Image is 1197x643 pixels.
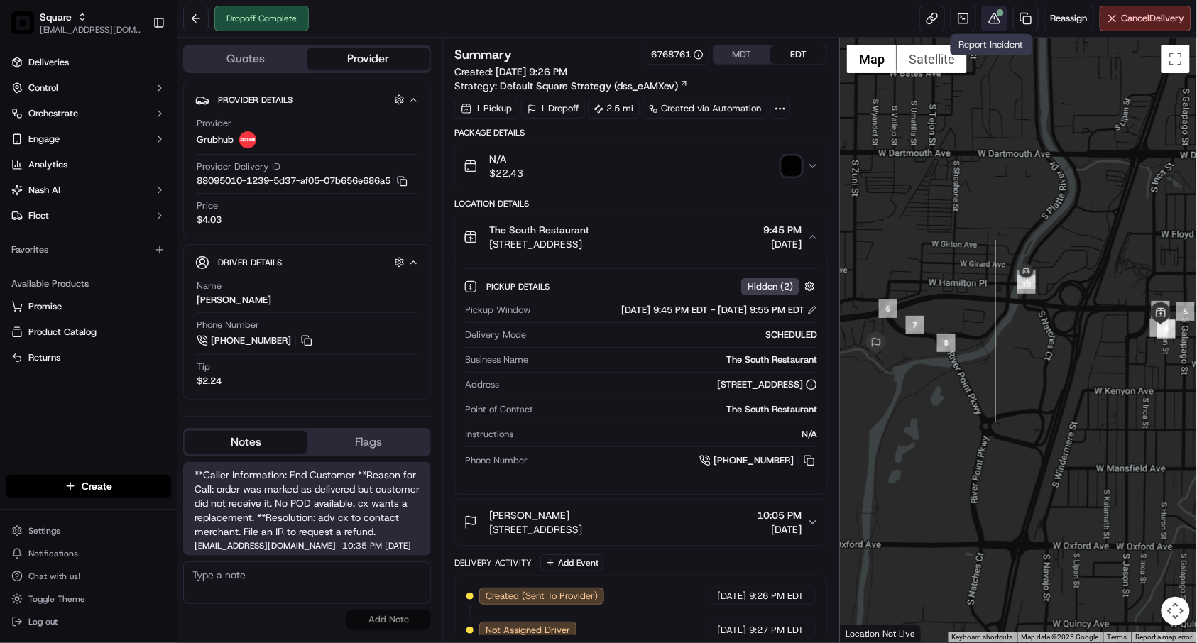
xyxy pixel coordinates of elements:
[489,152,523,166] span: N/A
[6,295,171,318] button: Promise
[197,214,222,226] span: $4.03
[6,589,171,609] button: Toggle Theme
[714,454,794,467] span: [PHONE_NUMBER]
[741,277,819,295] button: Hidden (2)
[6,475,171,498] button: Create
[1152,301,1170,319] div: 1
[6,153,171,176] a: Analytics
[114,200,234,226] a: 💻API Documentation
[454,127,828,138] div: Package Details
[185,48,307,70] button: Quotes
[1100,6,1191,31] button: CancelDelivery
[489,223,589,237] span: The South Restaurant
[906,316,924,334] div: 7
[843,624,890,642] a: Open this area in Google Maps (opens a new window)
[195,88,419,111] button: Provider Details
[28,326,97,339] span: Product Catalog
[6,346,171,369] button: Returns
[840,625,922,642] div: Location Not Live
[14,207,26,219] div: 📗
[28,107,78,120] span: Orchestrate
[486,281,552,292] span: Pickup Details
[28,209,49,222] span: Fleet
[195,542,336,550] span: [EMAIL_ADDRESS][DOMAIN_NAME]
[28,351,60,364] span: Returns
[197,175,408,187] button: 88095010-1239-5d37-af05-07b656e686a5
[6,544,171,564] button: Notifications
[534,353,817,366] div: The South Restaurant
[519,428,817,441] div: N/A
[717,590,746,603] span: [DATE]
[455,143,827,189] button: N/A$22.43photo_proof_of_delivery image
[28,133,60,145] span: Engage
[1162,45,1190,73] button: Toggle fullscreen view
[6,51,171,74] a: Deliveries
[951,34,1032,55] div: Report Incident
[14,136,40,161] img: 1736555255976-a54dd68f-1ca7-489b-9aae-adbdc363a1c4
[489,522,582,537] span: [STREET_ADDRESS]
[197,294,271,307] div: [PERSON_NAME]
[28,525,60,537] span: Settings
[749,624,804,637] span: 9:27 PM EDT
[465,329,526,341] span: Delivery Mode
[11,300,165,313] a: Promise
[465,403,533,416] span: Point of Contact
[455,500,827,545] button: [PERSON_NAME][STREET_ADDRESS]10:05 PM[DATE]
[197,160,280,173] span: Provider Delivery ID
[454,65,567,79] span: Created:
[1017,275,1036,294] div: 10
[500,79,689,93] a: Default Square Strategy (dss_eAMXev)
[6,179,171,202] button: Nash AI
[588,99,640,119] div: 2.5 mi
[40,10,72,24] span: Square
[486,624,570,637] span: Not Assigned Driver
[40,24,141,35] button: [EMAIL_ADDRESS][DOMAIN_NAME]
[239,131,256,148] img: 5e692f75ce7d37001a5d71f1
[952,632,1013,642] button: Keyboard shortcuts
[454,99,518,119] div: 1 Pickup
[48,150,180,161] div: We're available if you need us!
[385,542,411,550] span: [DATE]
[770,45,827,64] button: EDT
[454,48,512,61] h3: Summary
[11,326,165,339] a: Product Catalog
[1044,6,1094,31] button: Reassign
[218,257,282,268] span: Driver Details
[197,199,218,212] span: Price
[465,454,528,467] span: Phone Number
[82,479,112,493] span: Create
[28,616,58,627] span: Log out
[195,251,419,274] button: Driver Details
[1157,319,1176,338] div: 4
[1176,302,1195,321] div: 5
[28,184,60,197] span: Nash AI
[197,319,259,331] span: Phone Number
[195,468,420,539] span: **Caller Information: End Customer **Reason for Call: order was marked as delivered but customer ...
[100,240,172,251] a: Powered byPylon
[496,65,567,78] span: [DATE] 9:26 PM
[11,11,34,34] img: Square
[763,237,802,251] span: [DATE]
[28,56,69,69] span: Deliveries
[14,14,43,43] img: Nash
[455,260,827,494] div: The South Restaurant[STREET_ADDRESS]9:45 PM[DATE]
[454,79,689,93] div: Strategy:
[6,204,171,227] button: Fleet
[6,566,171,586] button: Chat with us!
[897,45,967,73] button: Show satellite imagery
[6,102,171,125] button: Orchestrate
[489,237,589,251] span: [STREET_ADDRESS]
[489,508,569,522] span: [PERSON_NAME]
[6,273,171,295] div: Available Products
[717,624,746,637] span: [DATE]
[211,334,291,347] span: [PHONE_NUMBER]
[455,214,827,260] button: The South Restaurant[STREET_ADDRESS]9:45 PM[DATE]
[197,361,210,373] span: Tip
[643,99,767,119] a: Created via Automation
[1051,12,1088,25] span: Reassign
[6,77,171,99] button: Control
[749,590,804,603] span: 9:26 PM EDT
[782,156,802,176] button: photo_proof_of_delivery image
[197,117,231,130] span: Provider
